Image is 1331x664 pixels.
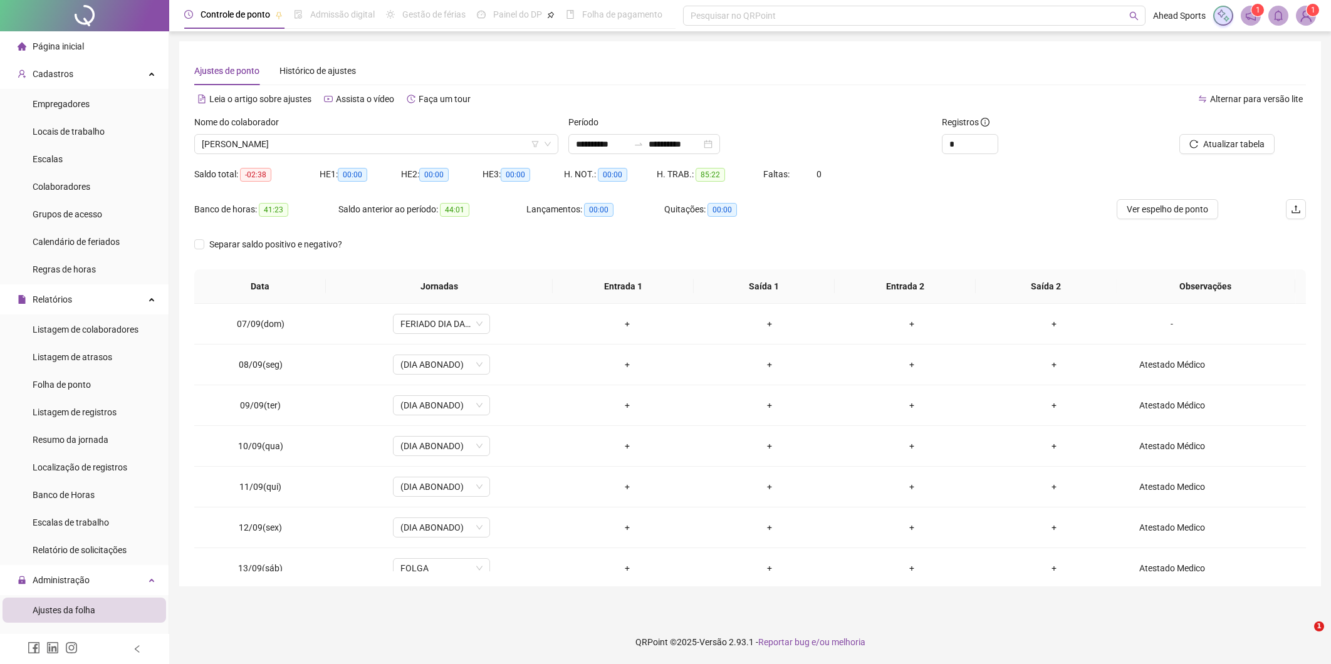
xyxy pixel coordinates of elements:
div: + [566,561,688,575]
div: + [850,521,973,534]
div: Atestado Medico [1135,480,1209,494]
div: + [850,358,973,371]
span: Gestão de férias [402,9,466,19]
div: + [993,358,1115,371]
span: Resumo da jornada [33,435,108,445]
div: HE 2: [401,167,483,182]
sup: 1 [1251,4,1264,16]
div: + [708,439,830,453]
span: 00:00 [584,203,613,217]
span: 09/09(ter) [240,400,281,410]
span: FERIADO DIA DA INDEPENDÊNCIA [400,314,483,333]
div: + [708,398,830,412]
span: bell [1273,10,1284,21]
div: + [850,317,973,331]
span: filter [531,140,539,148]
span: Alternar para versão lite [1210,94,1303,104]
span: Cadastros [33,69,73,79]
span: 85:22 [696,168,725,182]
div: + [566,480,688,494]
span: left [133,645,142,653]
footer: QRPoint © 2025 - 2.93.1 - [169,620,1331,664]
span: sun [386,10,395,19]
span: Atualizar tabela [1203,137,1265,151]
span: home [18,42,26,51]
span: book [566,10,575,19]
span: AMANDA OLIVEIRA SANTOS [202,135,551,153]
span: pushpin [275,11,283,19]
div: HE 1: [320,167,401,182]
span: dashboard [477,10,486,19]
span: swap-right [634,139,644,149]
span: (DIA ABONADO) [400,355,483,374]
span: Grupos de acesso [33,209,102,219]
div: Banco de horas: [194,202,338,217]
span: reload [1189,140,1198,148]
div: + [708,358,830,371]
div: Lançamentos: [526,202,664,217]
div: Atestado Médico [1135,439,1209,453]
span: Registros [942,115,989,129]
div: + [993,480,1115,494]
span: Banco de Horas [33,490,95,500]
span: Versão [699,637,727,647]
div: + [566,439,688,453]
span: file-done [294,10,303,19]
span: 00:00 [419,168,449,182]
div: Atestado Medico [1135,561,1209,575]
button: Ver espelho de ponto [1117,199,1218,219]
div: + [993,398,1115,412]
div: Atestado Medico [1135,521,1209,534]
span: file [18,295,26,304]
span: Localização de registros [33,462,127,472]
span: (DIA ABONADO) [400,437,483,455]
th: Saída 1 [694,269,835,304]
span: swap [1198,95,1207,103]
span: 00:00 [501,168,530,182]
span: Colaboradores [33,182,90,192]
span: FOLGA [400,559,483,578]
span: upload [1291,204,1301,214]
div: Quitações: [664,202,790,217]
div: + [993,521,1115,534]
div: + [993,561,1115,575]
sup: Atualize o seu contato no menu Meus Dados [1307,4,1319,16]
span: Admissão digital [310,9,375,19]
span: Listagem de colaboradores [33,324,138,335]
iframe: Intercom live chat [1288,621,1318,651]
span: 44:01 [440,203,469,217]
th: Entrada 1 [553,269,694,304]
th: Saída 2 [976,269,1117,304]
span: notification [1245,10,1256,21]
span: Ajustes de ponto [194,66,259,76]
span: Faltas: [763,169,791,179]
div: Atestado Médico [1135,358,1209,371]
div: + [566,398,688,412]
div: H. TRAB.: [657,167,763,182]
div: + [850,439,973,453]
div: + [566,358,688,371]
span: Assista o vídeo [336,94,394,104]
span: Relatório de solicitações [33,545,127,555]
span: pushpin [547,11,555,19]
span: clock-circle [184,10,193,19]
span: file-text [197,95,206,103]
div: + [850,561,973,575]
span: info-circle [981,118,989,127]
span: Calendário de feriados [33,237,120,247]
th: Jornadas [326,269,553,304]
span: Locais de trabalho [33,127,105,137]
div: Atestado Médico [1135,398,1209,412]
span: 13/09(sáb) [238,563,283,573]
span: 11/09(qui) [239,482,281,492]
span: search [1129,11,1139,21]
span: Leia o artigo sobre ajustes [209,94,311,104]
th: Entrada 2 [835,269,976,304]
span: 1 [1314,621,1324,631]
span: 07/09(dom) [237,319,284,329]
span: Relatórios [33,294,72,304]
span: Ajustes da folha [33,605,95,615]
span: Controle de ponto [201,9,270,19]
span: Observações [1126,279,1285,293]
span: Listagem de registros [33,407,117,417]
